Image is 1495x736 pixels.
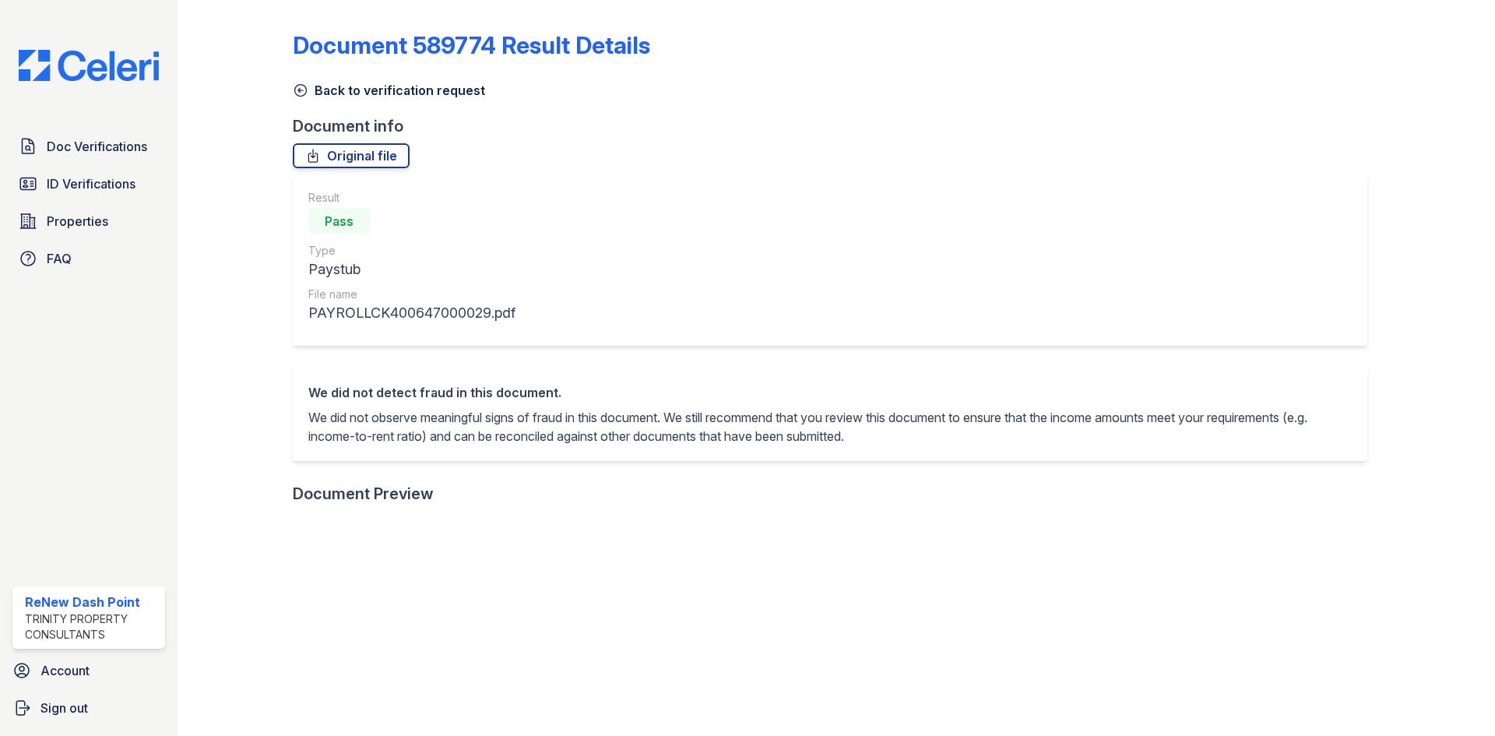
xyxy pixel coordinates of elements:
[6,655,171,686] a: Account
[47,174,135,193] span: ID Verifications
[40,699,88,717] span: Sign out
[25,593,159,611] div: ReNew Dash Point
[12,206,165,237] a: Properties
[12,168,165,199] a: ID Verifications
[308,383,1352,402] div: We did not detect fraud in this document.
[25,611,159,643] div: Trinity Property Consultants
[308,302,515,324] div: PAYROLLCK400647000029.pdf
[308,287,515,302] div: File name
[308,408,1352,445] p: We did not observe meaningful signs of fraud in this document. We still recommend that you review...
[293,115,1380,137] div: Document info
[308,209,371,234] div: Pass
[6,692,171,724] a: Sign out
[6,50,171,81] img: CE_Logo_Blue-a8612792a0a2168367f1c8372b55b34899dd931a85d93a1a3d3e32e68fde9ad4.png
[308,243,515,259] div: Type
[293,81,485,100] a: Back to verification request
[47,137,147,156] span: Doc Verifications
[12,243,165,274] a: FAQ
[308,190,515,206] div: Result
[293,483,434,505] div: Document Preview
[293,143,410,168] a: Original file
[308,259,515,280] div: Paystub
[47,249,72,268] span: FAQ
[47,212,108,231] span: Properties
[293,31,650,59] a: Document 589774 Result Details
[12,131,165,162] a: Doc Verifications
[40,661,90,680] span: Account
